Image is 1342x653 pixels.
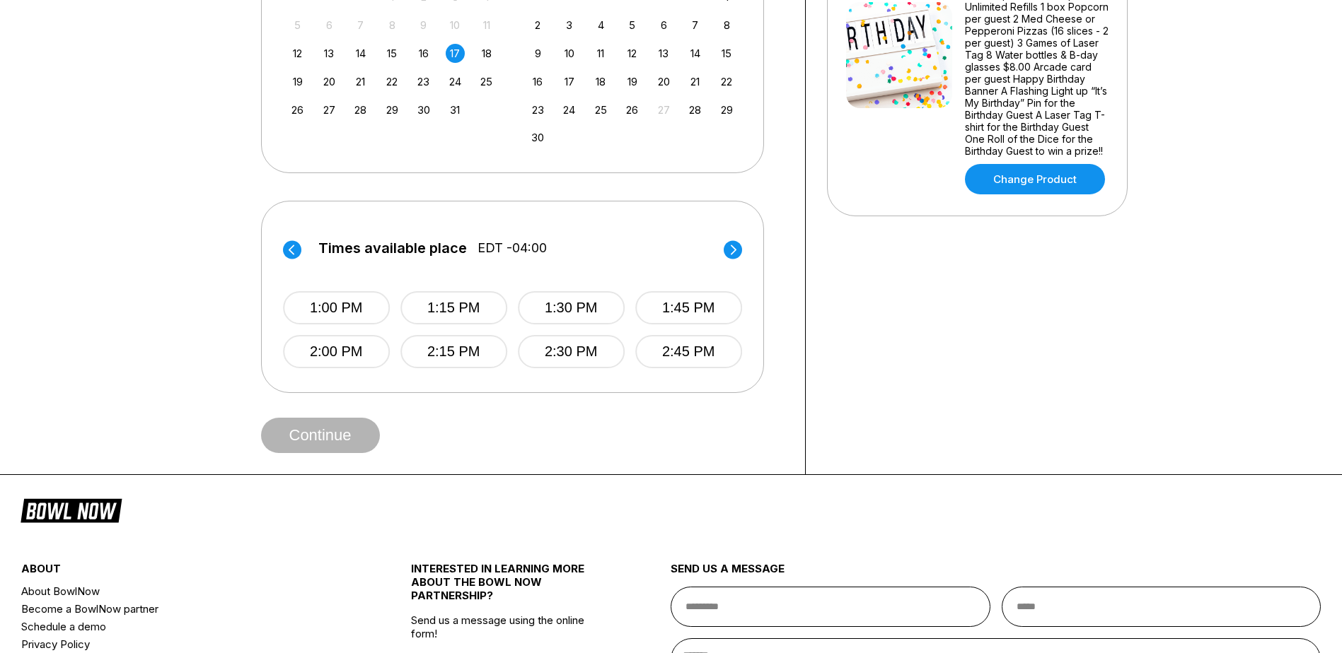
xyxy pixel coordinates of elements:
[446,44,465,63] div: Choose Friday, October 17th, 2025
[528,44,548,63] div: Choose Sunday, November 9th, 2025
[717,44,736,63] div: Choose Saturday, November 15th, 2025
[283,335,390,368] button: 2:00 PM
[686,16,705,35] div: Choose Friday, November 7th, 2025
[846,2,952,108] img: The Lazer Party Package
[351,72,370,91] div: Choose Tuesday, October 21st, 2025
[414,16,433,35] div: Not available Thursday, October 9th, 2025
[477,44,496,63] div: Choose Saturday, October 18th, 2025
[400,335,507,368] button: 2:15 PM
[351,100,370,119] div: Choose Tuesday, October 28th, 2025
[528,72,548,91] div: Choose Sunday, November 16th, 2025
[623,72,642,91] div: Choose Wednesday, November 19th, 2025
[478,240,547,256] span: EDT -04:00
[383,100,402,119] div: Choose Wednesday, October 29th, 2025
[686,72,705,91] div: Choose Friday, November 21st, 2025
[528,16,548,35] div: Choose Sunday, November 2nd, 2025
[21,618,346,635] a: Schedule a demo
[446,100,465,119] div: Choose Friday, October 31st, 2025
[21,562,346,582] div: about
[414,44,433,63] div: Choose Thursday, October 16th, 2025
[320,72,339,91] div: Choose Monday, October 20th, 2025
[591,72,611,91] div: Choose Tuesday, November 18th, 2025
[477,72,496,91] div: Choose Saturday, October 25th, 2025
[560,44,579,63] div: Choose Monday, November 10th, 2025
[283,291,390,324] button: 1:00 PM
[383,16,402,35] div: Not available Wednesday, October 8th, 2025
[518,335,625,368] button: 2:30 PM
[21,582,346,600] a: About BowlNow
[320,44,339,63] div: Choose Monday, October 13th, 2025
[351,16,370,35] div: Not available Tuesday, October 7th, 2025
[446,16,465,35] div: Not available Friday, October 10th, 2025
[414,100,433,119] div: Choose Thursday, October 30th, 2025
[528,100,548,119] div: Choose Sunday, November 23rd, 2025
[654,16,673,35] div: Choose Thursday, November 6th, 2025
[623,16,642,35] div: Choose Wednesday, November 5th, 2025
[383,44,402,63] div: Choose Wednesday, October 15th, 2025
[21,635,346,653] a: Privacy Policy
[518,291,625,324] button: 1:30 PM
[635,291,742,324] button: 1:45 PM
[528,128,548,147] div: Choose Sunday, November 30th, 2025
[965,164,1105,194] a: Change Product
[318,240,467,256] span: Times available place
[400,291,507,324] button: 1:15 PM
[288,44,307,63] div: Choose Sunday, October 12th, 2025
[320,100,339,119] div: Choose Monday, October 27th, 2025
[288,72,307,91] div: Choose Sunday, October 19th, 2025
[591,44,611,63] div: Choose Tuesday, November 11th, 2025
[671,562,1321,587] div: send us a message
[654,72,673,91] div: Choose Thursday, November 20th, 2025
[591,100,611,119] div: Choose Tuesday, November 25th, 2025
[477,16,496,35] div: Not available Saturday, October 11th, 2025
[21,600,346,618] a: Become a BowlNow partner
[411,562,606,613] div: INTERESTED IN LEARNING MORE ABOUT THE BOWL NOW PARTNERSHIP?
[591,16,611,35] div: Choose Tuesday, November 4th, 2025
[560,100,579,119] div: Choose Monday, November 24th, 2025
[288,100,307,119] div: Choose Sunday, October 26th, 2025
[623,44,642,63] div: Choose Wednesday, November 12th, 2025
[320,16,339,35] div: Not available Monday, October 6th, 2025
[654,100,673,119] div: Not available Thursday, November 27th, 2025
[560,16,579,35] div: Choose Monday, November 3rd, 2025
[654,44,673,63] div: Choose Thursday, November 13th, 2025
[414,72,433,91] div: Choose Thursday, October 23rd, 2025
[635,335,742,368] button: 2:45 PM
[623,100,642,119] div: Choose Wednesday, November 26th, 2025
[351,44,370,63] div: Choose Tuesday, October 14th, 2025
[383,72,402,91] div: Choose Wednesday, October 22nd, 2025
[686,44,705,63] div: Choose Friday, November 14th, 2025
[686,100,705,119] div: Choose Friday, November 28th, 2025
[717,100,736,119] div: Choose Saturday, November 29th, 2025
[717,72,736,91] div: Choose Saturday, November 22nd, 2025
[288,16,307,35] div: Not available Sunday, October 5th, 2025
[717,16,736,35] div: Choose Saturday, November 8th, 2025
[560,72,579,91] div: Choose Monday, November 17th, 2025
[446,72,465,91] div: Choose Friday, October 24th, 2025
